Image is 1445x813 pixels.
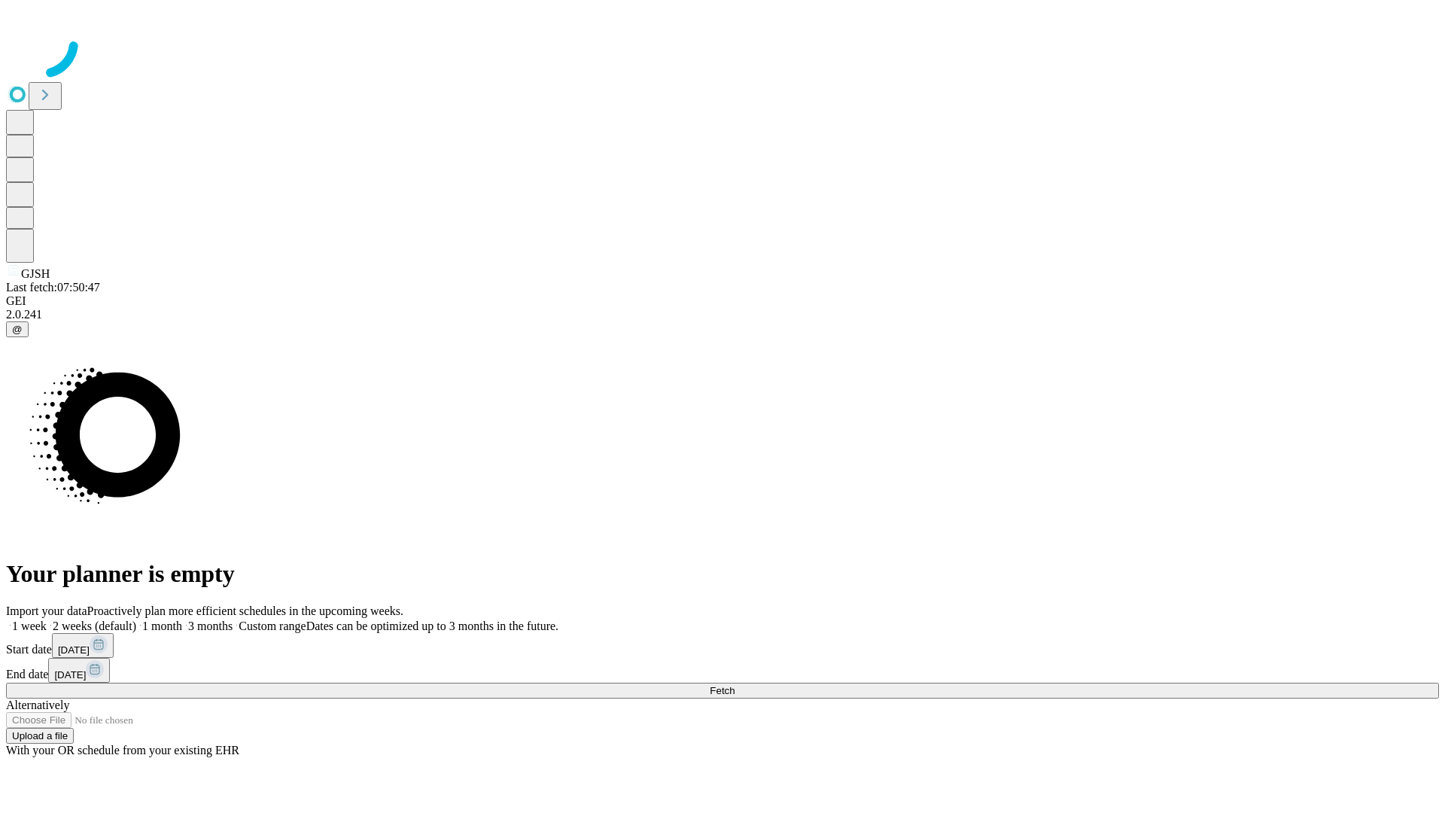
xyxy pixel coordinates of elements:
[6,281,100,294] span: Last fetch: 07:50:47
[52,633,114,658] button: [DATE]
[48,658,110,683] button: [DATE]
[306,620,558,632] span: Dates can be optimized up to 3 months in the future.
[710,685,735,696] span: Fetch
[53,620,136,632] span: 2 weeks (default)
[142,620,182,632] span: 1 month
[12,620,47,632] span: 1 week
[6,728,74,744] button: Upload a file
[6,308,1439,321] div: 2.0.241
[12,324,23,335] span: @
[6,658,1439,683] div: End date
[58,644,90,656] span: [DATE]
[6,699,69,711] span: Alternatively
[6,321,29,337] button: @
[239,620,306,632] span: Custom range
[6,294,1439,308] div: GEI
[6,683,1439,699] button: Fetch
[6,560,1439,588] h1: Your planner is empty
[54,669,86,681] span: [DATE]
[21,267,50,280] span: GJSH
[6,633,1439,658] div: Start date
[6,744,239,757] span: With your OR schedule from your existing EHR
[6,604,87,617] span: Import your data
[87,604,403,617] span: Proactively plan more efficient schedules in the upcoming weeks.
[188,620,233,632] span: 3 months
